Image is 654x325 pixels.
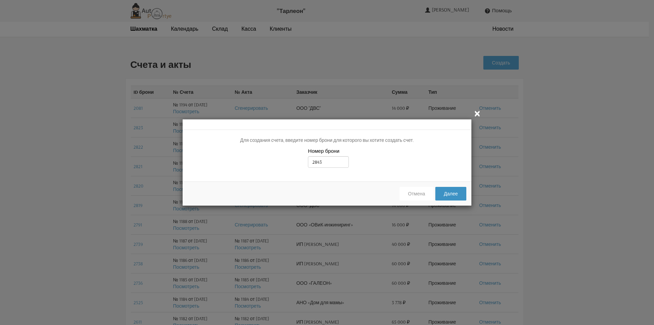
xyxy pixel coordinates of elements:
[473,109,481,117] button: Закрыть
[400,187,434,201] button: Отмена
[473,109,481,117] i: 
[308,147,339,154] label: Номер брони
[435,187,466,201] button: Далее
[188,137,466,144] p: Для создания счета, введите номер брони для которого вы хотите создать счет.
